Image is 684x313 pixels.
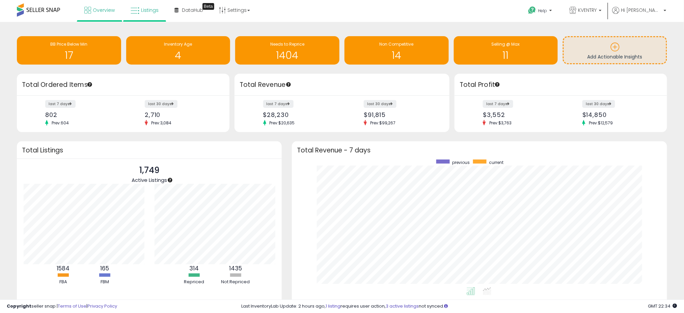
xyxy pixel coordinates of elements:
a: Help [523,1,559,22]
span: Hi [PERSON_NAME] [621,7,662,14]
span: Add Actionable Insights [587,53,642,60]
a: Terms of Use [58,303,86,309]
h3: Total Profit [460,80,662,90]
a: Selling @ Max 11 [454,36,558,65]
div: Tooltip anchor [87,81,93,88]
p: 1,749 [132,164,167,177]
b: 1584 [57,264,70,272]
h1: 11 [457,50,555,61]
h3: Total Ordered Items [22,80,224,90]
i: Click here to read more about un-synced listings. [444,304,448,308]
a: Needs to Reprice 1404 [235,36,339,65]
label: last 7 days [263,100,294,108]
span: Prev: $12,579 [585,120,616,126]
div: Tooltip anchor [494,81,500,88]
a: BB Price Below Min 17 [17,36,121,65]
div: $28,230 [263,111,337,118]
div: Last InventoryLab Update: 2 hours ago, requires user action, not synced. [241,303,677,310]
h1: 17 [20,50,118,61]
div: seller snap | | [7,303,117,310]
div: Tooltip anchor [285,81,292,88]
a: Inventory Age 4 [126,36,230,65]
div: 802 [45,111,118,118]
a: Privacy Policy [87,303,117,309]
div: 2,710 [145,111,218,118]
span: Prev: $3,763 [486,120,515,126]
strong: Copyright [7,303,31,309]
div: Repriced [174,279,214,285]
h1: 1404 [239,50,336,61]
div: $91,815 [364,111,438,118]
a: Hi [PERSON_NAME] [612,7,666,22]
div: Tooltip anchor [202,3,214,10]
b: 314 [189,264,199,272]
div: FBA [43,279,83,285]
label: last 30 days [145,100,177,108]
label: last 7 days [483,100,513,108]
span: Overview [93,7,115,14]
div: $3,552 [483,111,556,118]
span: KVENTRY [578,7,597,14]
span: Help [538,8,547,14]
span: Prev: $20,635 [266,120,298,126]
h3: Total Revenue - 7 days [297,148,662,153]
label: last 30 days [364,100,396,108]
h1: 4 [130,50,227,61]
span: previous [452,160,470,165]
span: Prev: 3,084 [148,120,175,126]
b: 1435 [229,264,242,272]
div: FBM [84,279,125,285]
span: Non Competitive [380,41,414,47]
a: Add Actionable Insights [564,37,666,63]
h3: Total Revenue [240,80,444,90]
span: Needs to Reprice [270,41,304,47]
h1: 14 [348,50,445,61]
div: $14,850 [582,111,655,118]
label: last 7 days [45,100,76,108]
h3: Total Listings [22,148,277,153]
span: BB Price Below Min [50,41,87,47]
span: DataHub [182,7,203,14]
span: Prev: 604 [48,120,72,126]
span: Active Listings [132,176,167,184]
span: 2025-09-12 22:34 GMT [648,303,677,309]
a: 3 active listings [386,303,419,309]
span: Inventory Age [164,41,192,47]
a: 1 listing [326,303,340,309]
i: Get Help [528,6,537,15]
span: current [489,160,503,165]
label: last 30 days [582,100,615,108]
b: 165 [100,264,109,272]
span: Selling @ Max [492,41,520,47]
span: Listings [141,7,159,14]
a: Non Competitive 14 [345,36,449,65]
span: Prev: $99,267 [367,120,399,126]
div: Tooltip anchor [167,177,173,183]
div: Not Repriced [215,279,256,285]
